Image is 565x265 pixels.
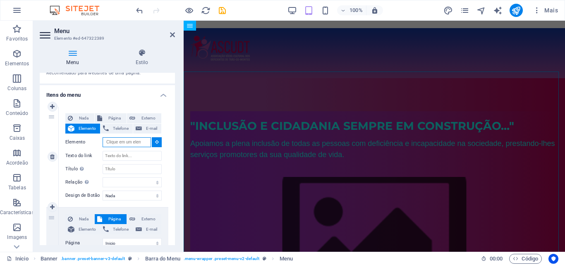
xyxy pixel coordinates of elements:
h3: Elemento #ed-647322389 [54,35,158,42]
button: Mais [529,4,561,17]
button: navigator [476,5,486,15]
p: Caixas [10,135,25,141]
span: Elemento [77,124,98,134]
span: Código [513,254,538,264]
a: Clique para cancelar a seleção. Clique duas vezes para abrir as Páginas [7,254,29,264]
span: E-mail [144,224,159,234]
h4: Itens do menu [40,85,175,100]
i: Páginas (Ctrl+Alt+S) [460,6,469,15]
button: Clique aqui para sair do modo de visualização e continuar editando [184,5,194,15]
p: Conteúdo [6,110,28,117]
label: Elemento [65,137,103,147]
span: Externo [138,113,159,123]
p: Favoritos [6,36,28,42]
i: Recarregar página [201,6,211,15]
button: Telefone [101,124,133,134]
button: Nada [65,113,94,123]
img: Editor Logo [48,5,110,15]
h2: Menu [54,27,175,35]
span: Clique para selecionar. Clique duas vezes para editar [280,254,293,264]
i: Navegador [476,6,486,15]
input: Título [103,164,162,174]
span: Clique para selecionar. Clique duas vezes para editar [41,254,58,264]
label: Texto do link [65,151,103,161]
input: Texto do link... [103,151,162,161]
span: Telefone [111,124,130,134]
label: Página [65,238,103,248]
h4: Menu [40,49,109,66]
span: Telefone [111,224,130,234]
button: save [217,5,227,15]
span: Nada [75,214,92,224]
label: Relação [65,177,103,187]
button: publish [510,4,523,17]
p: Tabelas [8,184,26,191]
i: Este elemento é uma predefinição personalizável [263,256,266,261]
span: 00 00 [490,254,503,264]
i: Ao redimensionar, ajusta automaticamente o nível de zoom para caber no dispositivo escolhido. [371,7,378,14]
p: Acordeão [6,160,28,166]
button: reload [201,5,211,15]
button: Elemento [65,124,100,134]
button: design [443,5,453,15]
i: Este elemento é uma predefinição personalizável [128,256,132,261]
span: : [496,255,497,262]
i: Desfazer: Alterar itens do menu (Ctrl+Z) [135,6,144,15]
span: Elemento [77,224,98,234]
button: Código [509,254,542,264]
span: . menu-wrapper .preset-menu-v2-default [184,254,259,264]
button: Página [95,214,127,224]
nav: breadcrumb [41,254,293,264]
button: E-mail [133,124,161,134]
p: Colunas [7,85,26,92]
button: Usercentrics [548,254,558,264]
button: Telefone [101,224,133,234]
span: Página [105,214,124,224]
i: AI Writer [493,6,503,15]
i: Salvar (Ctrl+S) [218,6,227,15]
button: Externo [127,214,161,224]
h4: Estilo [109,49,175,66]
button: text_generator [493,5,503,15]
button: 100% [337,5,366,15]
h6: 100% [350,5,363,15]
span: Nada [75,113,92,123]
span: Página [105,113,124,123]
i: Design (Ctrl+Alt+Y) [443,6,453,15]
span: E-mail [144,124,159,134]
button: Externo [127,113,161,123]
i: Publicar [511,6,521,15]
button: E-mail [133,224,161,234]
label: Design de Botão [65,191,103,201]
input: Clique em um elemento ... [103,137,151,147]
label: Título [65,164,103,174]
button: Página [95,113,127,123]
p: Imagens [7,234,27,241]
span: Mais [533,6,558,14]
button: undo [134,5,144,15]
span: Externo [138,214,159,224]
h6: Tempo de sessão [481,254,503,264]
span: . banner .preset-banner-v3-default [61,254,125,264]
span: Clique para selecionar. Clique duas vezes para editar [145,254,180,264]
button: pages [460,5,470,15]
p: Elementos [5,60,29,67]
button: Nada [65,214,94,224]
button: Elemento [65,224,100,234]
